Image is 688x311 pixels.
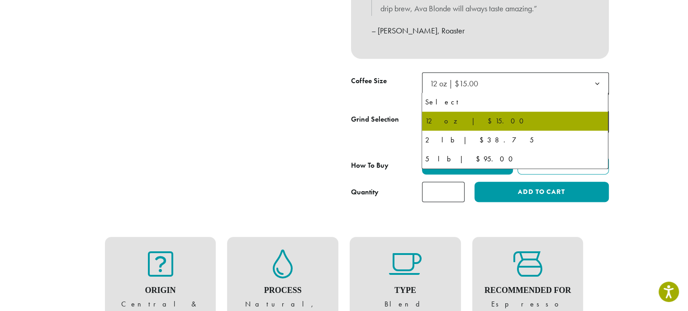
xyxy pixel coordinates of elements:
input: Product quantity [422,182,465,202]
label: Coffee Size [351,75,422,88]
span: 12 oz | $15.00 [430,78,478,89]
button: Add to cart [474,182,608,202]
figure: Blend [359,250,452,310]
h4: Recommended For [481,286,574,296]
h4: Type [359,286,452,296]
div: 5 lb | $95.00 [425,152,605,166]
li: Select [422,93,608,112]
div: 2 lb | $38.75 [425,133,605,147]
div: Quantity [351,187,379,198]
span: 12 oz | $15.00 [426,75,487,92]
h4: Origin [114,286,207,296]
span: How To Buy [351,160,389,170]
p: – [PERSON_NAME], Roaster [371,23,588,38]
h4: Process [236,286,329,296]
div: 12 oz | $15.00 [425,114,605,128]
label: Grind Selection [351,113,422,126]
figure: Espresso [481,250,574,310]
span: 12 oz | $15.00 [422,72,609,94]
